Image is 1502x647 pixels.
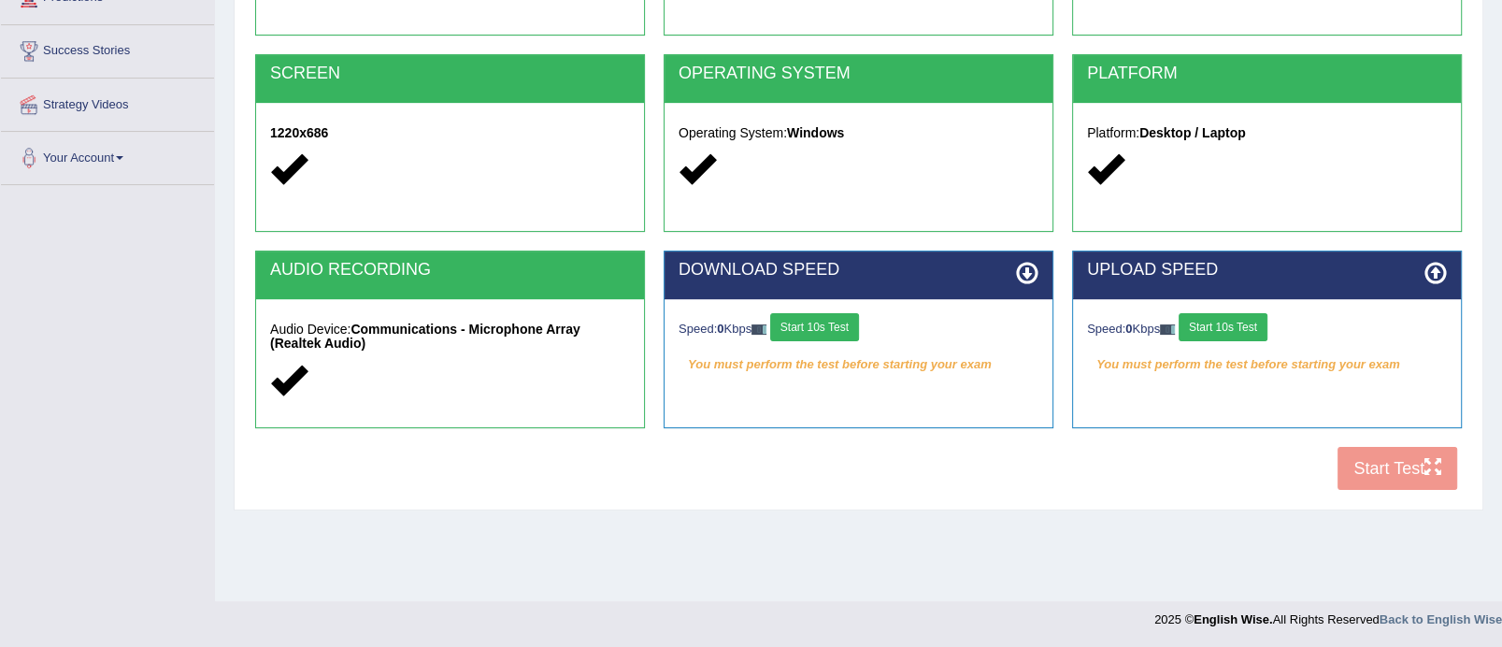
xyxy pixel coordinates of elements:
a: Your Account [1,132,214,179]
h2: PLATFORM [1087,65,1447,83]
em: You must perform the test before starting your exam [1087,351,1447,379]
strong: English Wise. [1194,612,1272,626]
h2: DOWNLOAD SPEED [679,261,1038,280]
button: Start 10s Test [770,313,859,341]
em: You must perform the test before starting your exam [679,351,1038,379]
h5: Platform: [1087,126,1447,140]
strong: 0 [717,322,723,336]
a: Success Stories [1,25,214,72]
h2: SCREEN [270,65,630,83]
img: ajax-loader-fb-connection.gif [1160,324,1175,335]
h2: AUDIO RECORDING [270,261,630,280]
img: ajax-loader-fb-connection.gif [751,324,766,335]
h2: OPERATING SYSTEM [679,65,1038,83]
button: Start 10s Test [1179,313,1267,341]
strong: 0 [1125,322,1132,336]
h5: Operating System: [679,126,1038,140]
strong: 1220x686 [270,125,328,140]
a: Back to English Wise [1380,612,1502,626]
div: Speed: Kbps [679,313,1038,346]
strong: Desktop / Laptop [1139,125,1246,140]
strong: Windows [787,125,844,140]
a: Strategy Videos [1,79,214,125]
div: 2025 © All Rights Reserved [1154,601,1502,628]
h2: UPLOAD SPEED [1087,261,1447,280]
div: Speed: Kbps [1087,313,1447,346]
strong: Communications - Microphone Array (Realtek Audio) [270,322,580,351]
h5: Audio Device: [270,323,630,352]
